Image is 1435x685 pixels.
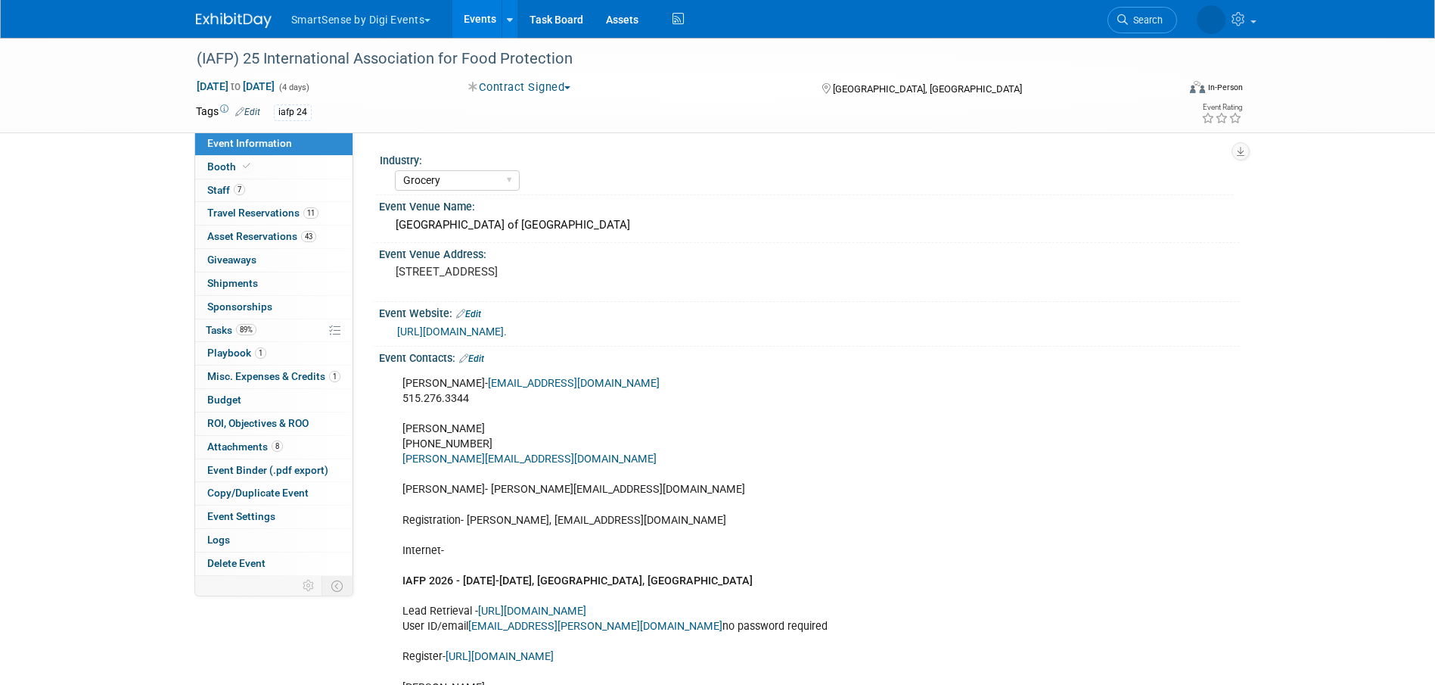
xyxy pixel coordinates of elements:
[195,366,353,388] a: Misc. Expenses & Credits1
[301,231,316,242] span: 43
[207,464,328,476] span: Event Binder (.pdf export)
[243,162,250,170] i: Booth reservation complete
[195,482,353,505] a: Copy/Duplicate Event
[1197,5,1225,34] img: Abby Allison
[1107,7,1177,33] a: Search
[196,104,260,121] td: Tags
[380,149,1233,168] div: Industry:
[207,441,283,453] span: Attachments
[191,45,1154,73] div: (IAFP) 25 International Association for Food Protection
[402,574,753,587] b: IAFP 2026 - [DATE]-[DATE], [GEOGRAPHIC_DATA], [GEOGRAPHIC_DATA]
[195,389,353,412] a: Budget
[207,277,258,289] span: Shipments
[207,137,292,149] span: Event Information
[207,254,256,266] span: Giveaways
[272,441,283,452] span: 8
[206,324,256,336] span: Tasks
[207,534,230,546] span: Logs
[207,557,266,569] span: Delete Event
[207,510,275,522] span: Event Settings
[195,132,353,155] a: Event Information
[195,319,353,342] a: Tasks89%
[195,342,353,365] a: Playbook1
[329,371,340,382] span: 1
[234,184,245,195] span: 7
[379,347,1240,366] div: Event Contacts:
[235,107,260,117] a: Edit
[207,347,266,359] span: Playbook
[278,83,309,92] span: (4 days)
[195,249,353,272] a: Giveaways
[274,104,312,120] div: iafp 24
[195,226,353,248] a: Asset Reservations43
[255,347,266,359] span: 1
[402,453,657,465] a: [PERSON_NAME][EMAIL_ADDRESS][DOMAIN_NAME]
[207,370,340,382] span: Misc. Expenses & Credits
[207,300,272,313] span: Sponsorships
[446,650,554,663] a: [URL][DOMAIN_NAME]
[195,179,353,202] a: Staff7
[1088,79,1244,101] div: Event Format
[379,243,1240,262] div: Event Venue Address:
[1201,104,1242,111] div: Event Rating
[478,605,586,618] a: [URL][DOMAIN_NAME]
[196,13,272,28] img: ExhibitDay
[195,459,353,482] a: Event Binder (.pdf export)
[390,213,1228,237] div: [GEOGRAPHIC_DATA] of [GEOGRAPHIC_DATA]
[207,207,318,219] span: Travel Reservations
[207,487,309,499] span: Copy/Duplicate Event
[833,83,1022,95] span: [GEOGRAPHIC_DATA], [GEOGRAPHIC_DATA]
[459,353,484,364] a: Edit
[195,156,353,179] a: Booth
[379,302,1240,322] div: Event Website:
[1190,81,1205,93] img: Format-Inperson.png
[207,394,241,406] span: Budget
[321,576,353,596] td: Toggle Event Tabs
[195,296,353,319] a: Sponsorships
[207,230,316,242] span: Asset Reservations
[195,553,353,575] a: Delete Event
[228,80,243,92] span: to
[195,436,353,459] a: Attachments8
[195,202,353,225] a: Travel Reservations11
[207,160,253,173] span: Booth
[196,79,275,93] span: [DATE] [DATE]
[195,272,353,295] a: Shipments
[488,377,660,390] a: [EMAIL_ADDRESS][DOMAIN_NAME]
[303,207,318,219] span: 11
[296,576,322,596] td: Personalize Event Tab Strip
[1128,14,1163,26] span: Search
[236,324,256,335] span: 89%
[1207,82,1243,93] div: In-Person
[207,184,245,196] span: Staff
[195,506,353,528] a: Event Settings
[195,413,353,435] a: ROI, Objectives & ROO
[207,417,309,429] span: ROI, Objectives & ROO
[468,620,722,633] a: [EMAIL_ADDRESS][PERSON_NAME][DOMAIN_NAME]
[379,195,1240,214] div: Event Venue Name:
[397,325,507,338] a: [URL][DOMAIN_NAME].
[396,265,721,279] pre: [STREET_ADDRESS]
[195,529,353,552] a: Logs
[463,79,576,95] button: Contract Signed
[456,309,481,319] a: Edit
